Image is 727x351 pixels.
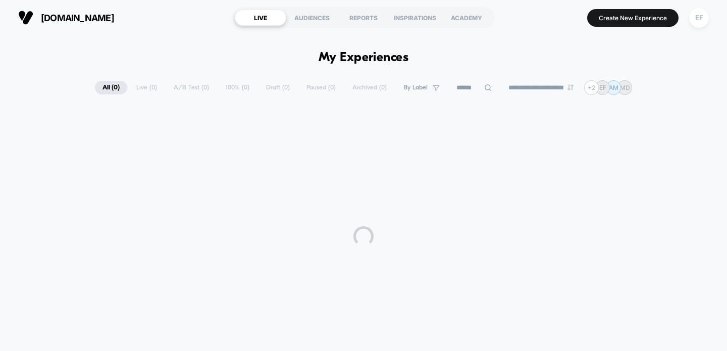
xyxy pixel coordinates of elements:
[338,10,389,26] div: REPORTS
[15,10,117,26] button: [DOMAIN_NAME]
[584,80,599,95] div: + 2
[620,84,630,91] p: MD
[403,84,428,91] span: By Label
[587,9,679,27] button: Create New Experience
[389,10,441,26] div: INSPIRATIONS
[441,10,492,26] div: ACADEMY
[286,10,338,26] div: AUDIENCES
[319,51,409,65] h1: My Experiences
[599,84,606,91] p: EF
[235,10,286,26] div: LIVE
[41,13,114,23] span: [DOMAIN_NAME]
[689,8,709,28] div: EF
[95,81,127,94] span: All ( 0 )
[18,10,33,25] img: Visually logo
[686,8,712,28] button: EF
[567,84,574,90] img: end
[609,84,618,91] p: AM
